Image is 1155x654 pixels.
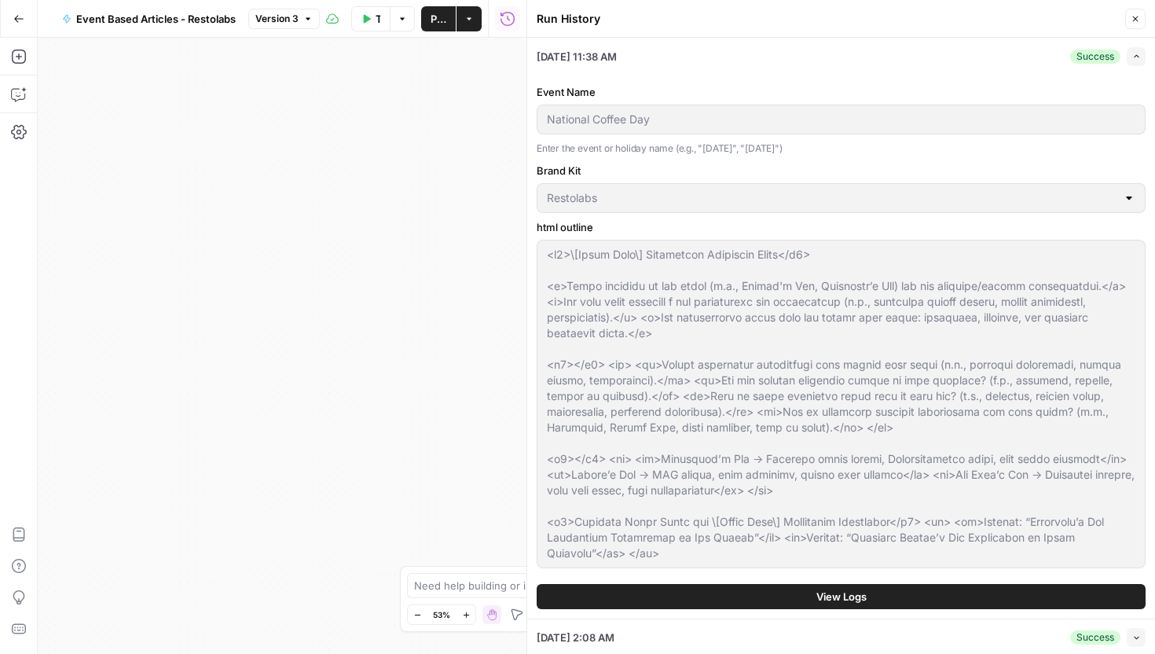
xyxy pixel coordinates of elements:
[255,12,299,26] span: Version 3
[76,11,236,27] span: Event Based Articles - Restolabs
[433,608,450,621] span: 53%
[537,584,1146,609] button: View Logs
[421,6,456,31] button: Publish
[547,112,1135,127] input: Enter event name
[537,630,614,645] span: [DATE] 2:08 AM
[53,6,245,31] button: Event Based Articles - Restolabs
[376,11,380,27] span: Test Workflow
[537,49,617,64] span: [DATE] 11:38 AM
[1070,630,1120,645] div: Success
[537,163,1146,178] label: Brand Kit
[537,141,1146,156] p: Enter the event or holiday name (e.g., "[DATE]", "[DATE]")
[248,9,320,29] button: Version 3
[537,84,1146,100] label: Event Name
[547,190,1116,206] input: Restolabs
[537,219,1146,235] label: html outline
[431,11,446,27] span: Publish
[351,6,390,31] button: Test Workflow
[816,589,867,604] span: View Logs
[1070,50,1120,64] div: Success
